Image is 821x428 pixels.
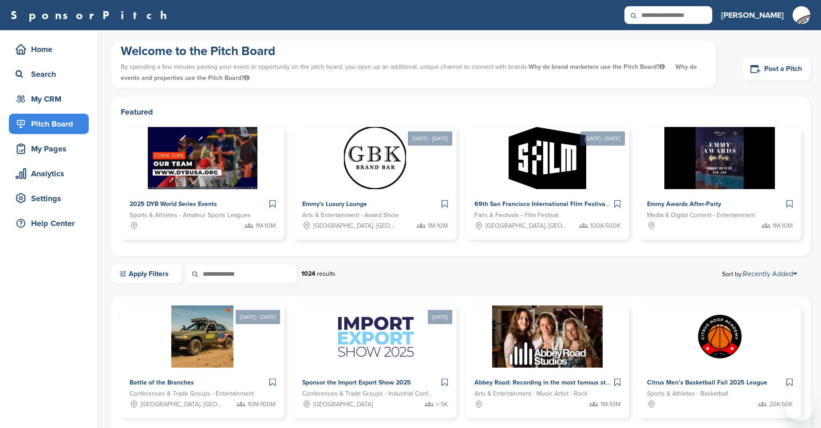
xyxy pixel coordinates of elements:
[428,310,452,324] div: [DATE]
[638,127,802,240] a: Sponsorpitch & Emmy Awards After-Party Media & Digital Content - Entertainment 1M-10M
[689,305,751,368] img: Sponsorpitch &
[256,221,276,231] span: 1M-10M
[590,221,620,231] span: 100K-500K
[148,127,257,189] img: Sponsorpitch &
[647,200,721,208] span: Emmy Awards After-Party
[474,379,618,386] span: Abbey Road: Recording in the most famous studio
[302,389,435,399] span: Conferences & Trade Groups - Industrial Conference
[664,127,775,189] img: Sponsorpitch &
[509,127,586,189] img: Sponsorpitch &
[313,400,373,409] span: [GEOGRAPHIC_DATA]
[9,64,89,84] a: Search
[302,200,367,208] span: Emmy's Luxury Lounge
[13,116,89,132] div: Pitch Board
[130,200,217,208] span: 2025 DYB World Series Events
[647,210,755,220] span: Media & Digital Content - Entertainment
[600,400,620,409] span: 1M-10M
[428,221,448,231] span: 1M-10M
[529,63,667,71] span: Why do brand marketers use the Pitch Board?
[121,43,707,59] h1: Welcome to the Pitch Board
[13,215,89,231] div: Help Center
[328,305,422,368] img: Sponsorpitch &
[743,58,810,80] a: Post a Pitch
[13,41,89,57] div: Home
[485,221,569,231] span: [GEOGRAPHIC_DATA], [GEOGRAPHIC_DATA]
[130,379,194,386] span: Battle of the Branches
[773,221,793,231] span: 1M-10M
[466,305,629,418] a: Sponsorpitch & Abbey Road: Recording in the most famous studio Arts & Entertainment - Music Artis...
[722,270,797,277] span: Sort by:
[9,89,89,109] a: My CRM
[293,291,457,418] a: [DATE] Sponsorpitch & Sponsor the Import Export Show 2025 Conferences & Trade Groups - Industrial...
[474,389,588,399] span: Arts & Entertainment - Music Artist - Rock
[13,166,89,182] div: Analytics
[313,221,397,231] span: [GEOGRAPHIC_DATA], [GEOGRAPHIC_DATA]
[344,127,406,189] img: Sponsorpitch &
[743,269,797,278] a: Recently Added
[436,400,448,409] span: < 5K
[721,5,784,25] a: [PERSON_NAME]
[171,305,233,368] img: Sponsorpitch &
[474,210,558,220] span: Fairs & Festivals - Film Festival
[9,188,89,209] a: Settings
[11,9,173,21] a: SponsorPitch
[302,379,411,386] span: Sponsor the Import Export Show 2025
[9,213,89,234] a: Help Center
[9,139,89,159] a: My Pages
[302,210,399,220] span: Arts & Entertainment - Award Show
[647,379,767,386] span: Citrus Men’s Basketball Fall 2025 League
[301,270,315,277] strong: 1024
[130,389,254,399] span: Conferences & Trade Groups - Entertainment
[9,39,89,59] a: Home
[13,66,89,82] div: Search
[293,113,457,240] a: [DATE] - [DATE] Sponsorpitch & Emmy's Luxury Lounge Arts & Entertainment - Award Show [GEOGRAPHIC...
[466,113,629,240] a: [DATE] - [DATE] Sponsorpitch & 69th San Francisco International Film Festival Fairs & Festivals -...
[785,392,814,421] iframe: Button to launch messaging window
[248,400,276,409] span: 10M-100M
[130,210,251,220] span: Sports & Athletes - Amateur Sports Leagues
[580,131,625,146] div: [DATE] - [DATE]
[9,163,89,184] a: Analytics
[121,291,284,418] a: [DATE] - [DATE] Sponsorpitch & Battle of the Branches Conferences & Trade Groups - Entertainment ...
[112,265,182,283] a: Apply Filters
[408,131,452,146] div: [DATE] - [DATE]
[121,127,284,240] a: Sponsorpitch & 2025 DYB World Series Events Sports & Athletes - Amateur Sports Leagues 1M-10M
[121,106,801,118] h2: Featured
[492,305,603,368] img: Sponsorpitch &
[13,141,89,157] div: My Pages
[121,59,707,86] p: By spending a few minutes posting your event or opportunity on the pitch board, you open up an ad...
[317,270,336,277] span: results
[769,400,793,409] span: 20K-50K
[721,9,784,21] h3: [PERSON_NAME]
[647,389,728,399] span: Sports & Athletes - Basketball
[13,190,89,206] div: Settings
[474,200,607,208] span: 69th San Francisco International Film Festival
[141,400,225,409] span: [GEOGRAPHIC_DATA], [GEOGRAPHIC_DATA], [US_STATE][GEOGRAPHIC_DATA], [GEOGRAPHIC_DATA], [GEOGRAPHIC...
[13,91,89,107] div: My CRM
[236,310,280,324] div: [DATE] - [DATE]
[9,114,89,134] a: Pitch Board
[638,305,802,418] a: Sponsorpitch & Citrus Men’s Basketball Fall 2025 League Sports & Athletes - Basketball 20K-50K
